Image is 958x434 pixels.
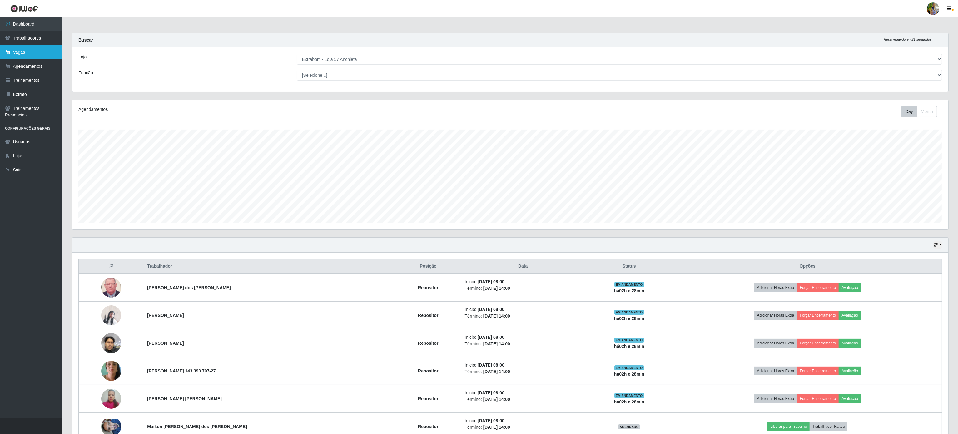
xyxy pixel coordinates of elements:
[418,424,438,429] strong: Repositor
[101,330,121,356] img: 1757116559947.jpeg
[78,54,87,60] label: Loja
[839,283,861,292] button: Avaliação
[465,334,581,341] li: Início:
[147,285,231,290] strong: [PERSON_NAME] dos [PERSON_NAME]
[673,259,942,274] th: Opções
[465,424,581,431] li: Término:
[585,259,673,274] th: Status
[101,274,121,301] img: 1750202852235.jpeg
[614,288,644,293] strong: há 02 h e 28 min
[465,362,581,368] li: Início:
[465,341,581,347] li: Término:
[754,311,797,320] button: Adicionar Horas Extra
[917,106,937,117] button: Month
[418,396,438,401] strong: Repositor
[418,368,438,373] strong: Repositor
[143,259,395,274] th: Trabalhador
[465,396,581,403] li: Término:
[483,369,510,374] time: [DATE] 14:00
[754,283,797,292] button: Adicionar Horas Extra
[483,341,510,346] time: [DATE] 14:00
[465,368,581,375] li: Término:
[465,306,581,313] li: Início:
[78,106,433,113] div: Agendamentos
[147,424,247,429] strong: Maikon [PERSON_NAME] dos [PERSON_NAME]
[901,106,917,117] button: Day
[839,367,861,375] button: Avaliação
[478,307,504,312] time: [DATE] 08:00
[810,422,847,431] button: Trabalhador Faltou
[614,393,644,398] span: EM ANDAMENTO
[101,305,121,325] img: 1751480704015.jpeg
[483,286,510,291] time: [DATE] 14:00
[797,367,839,375] button: Forçar Encerramento
[614,365,644,370] span: EM ANDAMENTO
[839,394,861,403] button: Avaliação
[901,106,937,117] div: First group
[465,313,581,319] li: Término:
[478,390,504,395] time: [DATE] 08:00
[839,339,861,348] button: Avaliação
[483,425,510,430] time: [DATE] 14:00
[614,316,644,321] strong: há 02 h e 28 min
[418,285,438,290] strong: Repositor
[101,385,121,412] img: 1757972947537.jpeg
[395,259,461,274] th: Posição
[767,422,810,431] button: Liberar para Trabalho
[478,362,504,367] time: [DATE] 08:00
[10,5,38,12] img: CoreUI Logo
[614,282,644,287] span: EM ANDAMENTO
[418,341,438,346] strong: Repositor
[478,279,504,284] time: [DATE] 08:00
[478,418,504,423] time: [DATE] 08:00
[478,335,504,340] time: [DATE] 08:00
[483,397,510,402] time: [DATE] 14:00
[614,310,644,315] span: EM ANDAMENTO
[78,37,93,42] strong: Buscar
[614,399,644,404] strong: há 02 h e 28 min
[754,339,797,348] button: Adicionar Horas Extra
[418,313,438,318] strong: Repositor
[754,367,797,375] button: Adicionar Horas Extra
[483,313,510,318] time: [DATE] 14:00
[614,338,644,343] span: EM ANDAMENTO
[147,341,184,346] strong: [PERSON_NAME]
[465,285,581,292] li: Término:
[465,279,581,285] li: Início:
[461,259,585,274] th: Data
[754,394,797,403] button: Adicionar Horas Extra
[101,358,121,384] img: 1757598947287.jpeg
[465,390,581,396] li: Início:
[901,106,942,117] div: Toolbar with button groups
[465,417,581,424] li: Início:
[78,70,93,76] label: Função
[147,396,222,401] strong: [PERSON_NAME] [PERSON_NAME]
[614,344,644,349] strong: há 02 h e 28 min
[797,283,839,292] button: Forçar Encerramento
[797,339,839,348] button: Forçar Encerramento
[101,419,121,434] img: 1753294616026.jpeg
[618,424,640,429] span: AGENDADO
[147,368,216,373] strong: [PERSON_NAME] 143.393.797-27
[614,372,644,377] strong: há 02 h e 28 min
[797,311,839,320] button: Forçar Encerramento
[839,311,861,320] button: Avaliação
[147,313,184,318] strong: [PERSON_NAME]
[884,37,935,41] i: Recarregando em 21 segundos...
[797,394,839,403] button: Forçar Encerramento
